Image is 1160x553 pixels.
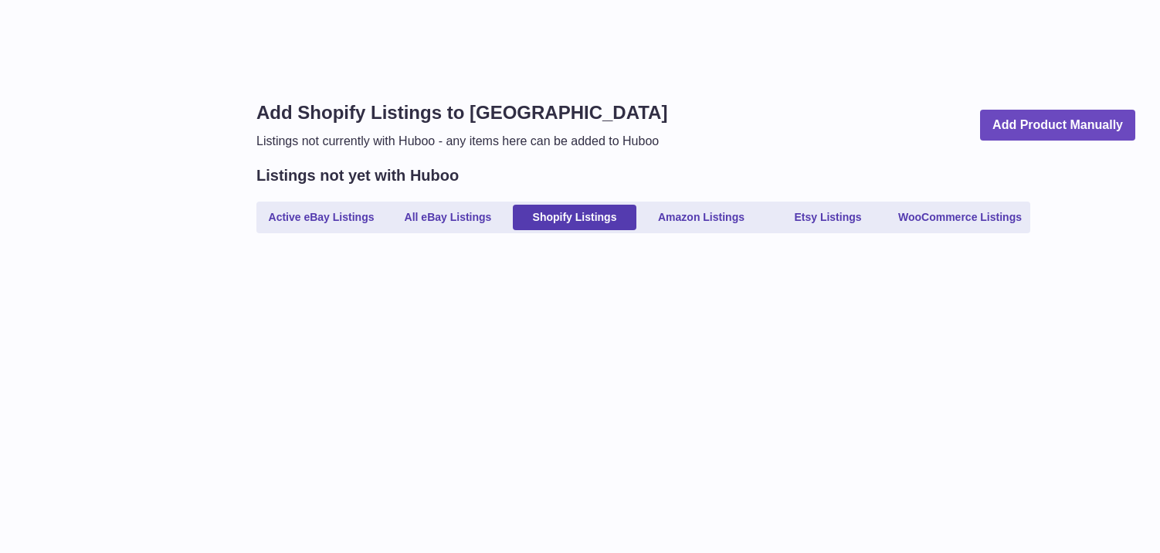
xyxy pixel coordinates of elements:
[513,205,636,230] a: Shopify Listings
[256,165,459,186] h2: Listings not yet with Huboo
[639,205,763,230] a: Amazon Listings
[893,205,1027,230] a: WooCommerce Listings
[386,205,510,230] a: All eBay Listings
[256,100,667,125] h1: Add Shopify Listings to [GEOGRAPHIC_DATA]
[259,205,383,230] a: Active eBay Listings
[766,205,890,230] a: Etsy Listings
[256,133,667,150] p: Listings not currently with Huboo - any items here can be added to Huboo
[980,110,1135,141] a: Add Product Manually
